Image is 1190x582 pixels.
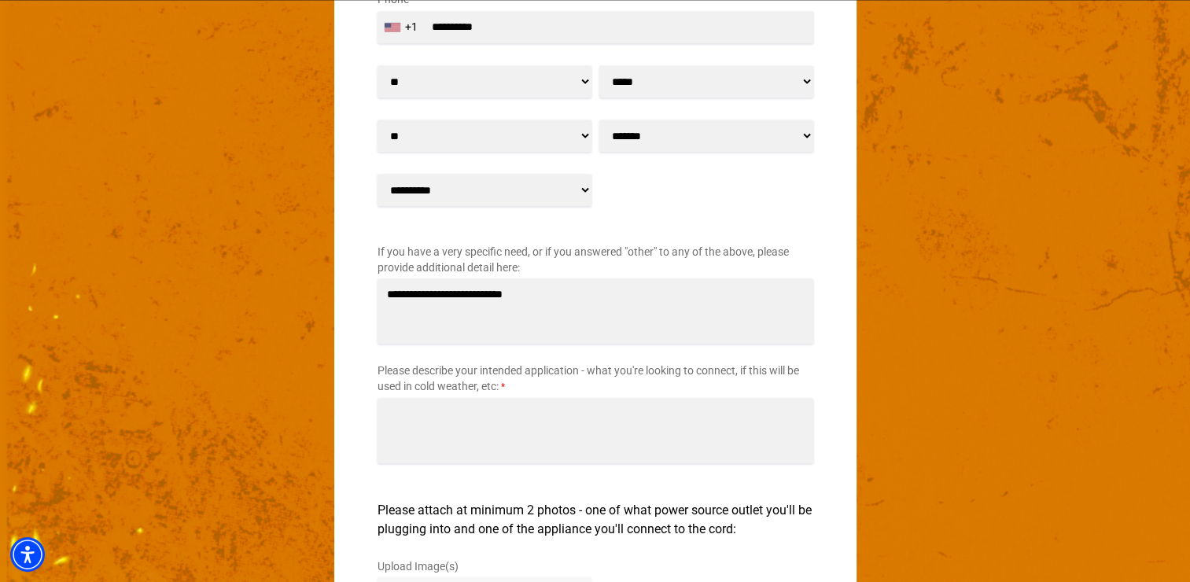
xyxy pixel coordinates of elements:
div: United States: +1 [378,12,427,42]
span: If you have a very specific need, or if you answered "other" to any of the above, please provide ... [378,245,789,274]
div: +1 [405,19,418,35]
p: Please attach at minimum 2 photos - one of what power source outlet you'll be plugging into and o... [378,501,813,539]
span: Please describe your intended application - what you're looking to connect, if this will be used ... [378,364,799,392]
div: Accessibility Menu [10,537,45,572]
span: Upload Image(s) [378,559,459,572]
